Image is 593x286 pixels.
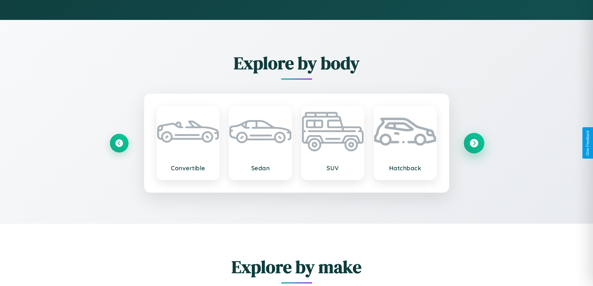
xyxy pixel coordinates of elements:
div: Give Feedback [586,130,590,156]
h3: Hatchback [380,164,430,172]
h3: SUV [308,164,358,172]
h3: Convertible [163,164,213,172]
h2: Explore by make [110,255,483,279]
h2: Explore by body [110,51,483,75]
h3: Sedan [236,164,285,172]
